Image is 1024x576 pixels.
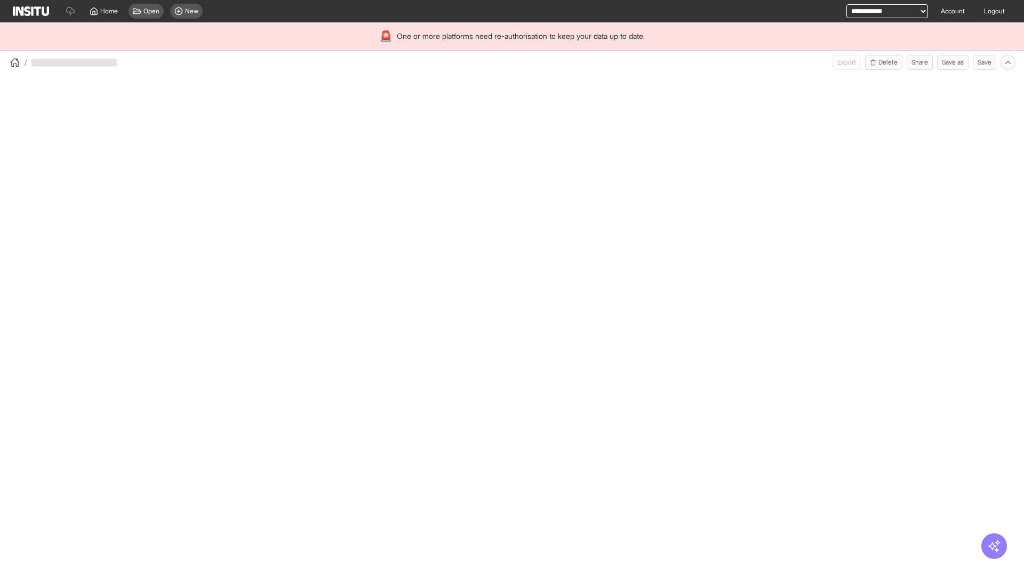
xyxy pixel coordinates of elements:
[143,7,159,15] span: Open
[937,55,969,70] button: Save as
[907,55,933,70] button: Share
[9,56,27,69] button: /
[397,31,645,42] span: One or more platforms need re-authorisation to keep your data up to date.
[973,55,996,70] button: Save
[100,7,118,15] span: Home
[379,29,393,44] div: 🚨
[865,55,902,70] button: Delete
[185,7,198,15] span: New
[13,6,49,16] img: Logo
[833,55,861,70] span: Can currently only export from Insights reports.
[833,55,861,70] button: Export
[25,57,27,68] span: /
